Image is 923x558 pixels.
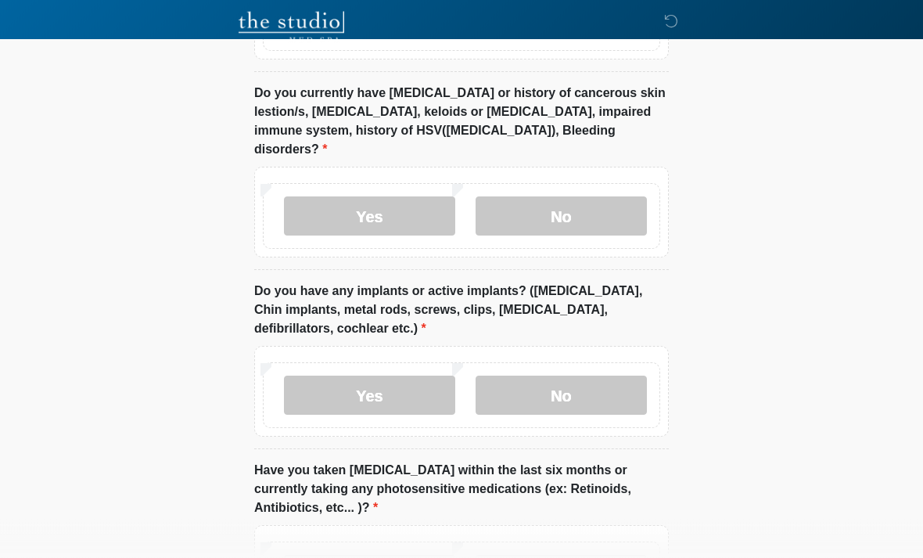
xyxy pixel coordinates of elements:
[476,376,647,416] label: No
[284,197,455,236] label: Yes
[476,197,647,236] label: No
[254,85,669,160] label: Do you currently have [MEDICAL_DATA] or history of cancerous skin lestion/s, [MEDICAL_DATA], kelo...
[284,376,455,416] label: Yes
[239,12,344,43] img: The Studio Med Spa Logo
[254,462,669,518] label: Have you taken [MEDICAL_DATA] within the last six months or currently taking any photosensitive m...
[254,283,669,339] label: Do you have any implants or active implants? ([MEDICAL_DATA], Chin implants, metal rods, screws, ...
